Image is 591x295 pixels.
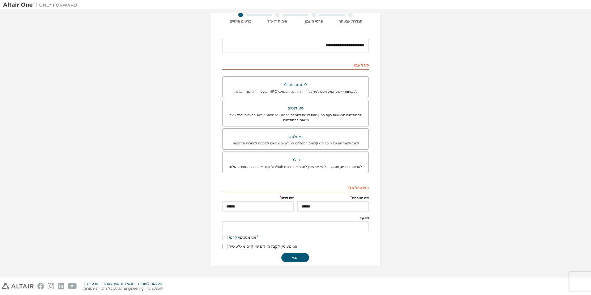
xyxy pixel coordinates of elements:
div: פרטי חשבון [295,19,332,24]
font: 2025 Altair Engineering, Inc. כל הזכויות שמורות. [83,286,160,291]
div: תנאי השימוש באתר [99,281,134,286]
img: facebook.svg [37,283,44,289]
label: שם פרטי [222,195,294,200]
img: linkedin.svg [58,283,64,289]
img: altair_logo.svg [2,283,34,289]
img: youtube.svg [68,283,77,289]
button: הבא [281,253,309,262]
div: לקוחות Altair [226,80,365,89]
div: אימות דוא"ל [259,19,296,24]
div: ללקוחות קיימים המעוניינים לגשת להורדות תוכנה, משאבי HPC, קהילה, הדרכות ותמיכה. [226,89,365,94]
div: פרטים אישיים [222,19,259,24]
div: לסטודנטים הרשומים כעת המעוניינים לגשת לחבילת Altair Student Edition החינמית ולכל שאר משאבי הסטודנ... [226,113,365,122]
div: לסגל ולמנהלים של מוסדות אקדמיים המנהלים סטודנטים ונגישים לתוכנות למטרות אקדמיות. [226,141,365,146]
label: תפקיד [222,215,369,220]
img: Altair One [3,2,80,8]
div: הפרופיל שלך [222,182,369,192]
div: הגדרת אבטחה [332,19,369,24]
div: פקולטה [226,132,365,141]
p: © [83,286,163,291]
label: שם משפחה [297,195,369,200]
a: אקדמי [229,235,240,240]
label: אני מעוניין לקבל מיילים שיווקיים מאלטאייר [222,244,297,249]
div: פרטיות [83,281,99,286]
div: סוג חשבון [222,60,369,70]
label: אני מסכים [222,235,256,240]
div: הסכמה לעוגיות [134,281,162,286]
div: סטודנטים [226,104,365,113]
img: instagram.svg [48,283,54,289]
div: לאנשים פרטיים, עסקים וכל מי שמעוניין לנסות את תוכנת Altair ולחקור את היצע המוצרים שלנו. [226,164,365,169]
div: כולם [226,156,365,164]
